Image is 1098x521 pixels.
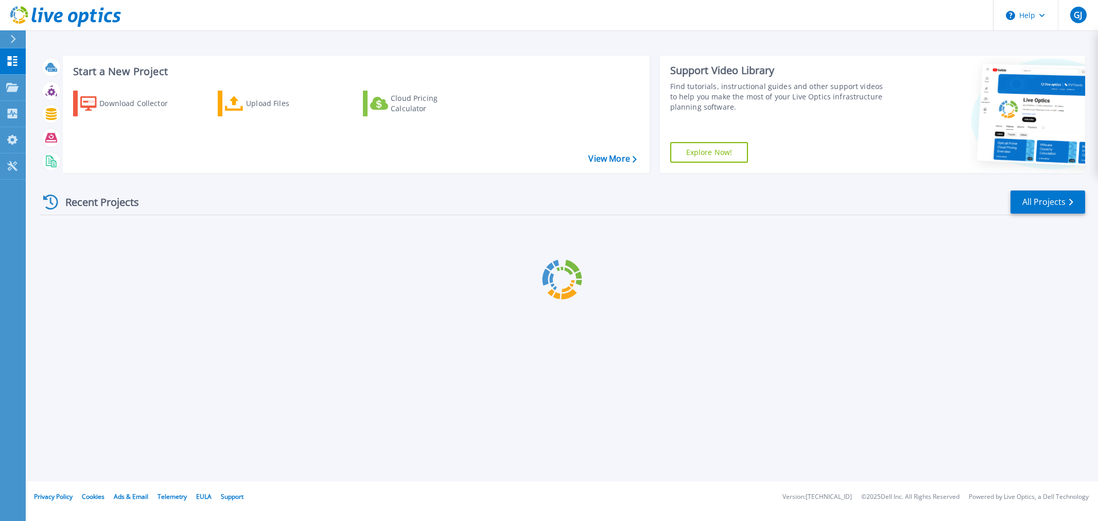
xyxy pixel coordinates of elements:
[40,189,153,215] div: Recent Projects
[588,154,636,164] a: View More
[73,91,188,116] a: Download Collector
[158,492,187,501] a: Telemetry
[82,492,104,501] a: Cookies
[670,64,888,77] div: Support Video Library
[196,492,212,501] a: EULA
[73,66,636,77] h3: Start a New Project
[221,492,243,501] a: Support
[99,93,182,114] div: Download Collector
[114,492,148,501] a: Ads & Email
[391,93,473,114] div: Cloud Pricing Calculator
[670,142,748,163] a: Explore Now!
[246,93,328,114] div: Upload Files
[670,81,888,112] div: Find tutorials, instructional guides and other support videos to help you make the most of your L...
[1010,190,1085,214] a: All Projects
[969,494,1089,500] li: Powered by Live Optics, a Dell Technology
[861,494,960,500] li: © 2025 Dell Inc. All Rights Reserved
[1074,11,1082,19] span: GJ
[363,91,478,116] a: Cloud Pricing Calculator
[218,91,333,116] a: Upload Files
[34,492,73,501] a: Privacy Policy
[782,494,852,500] li: Version: [TECHNICAL_ID]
